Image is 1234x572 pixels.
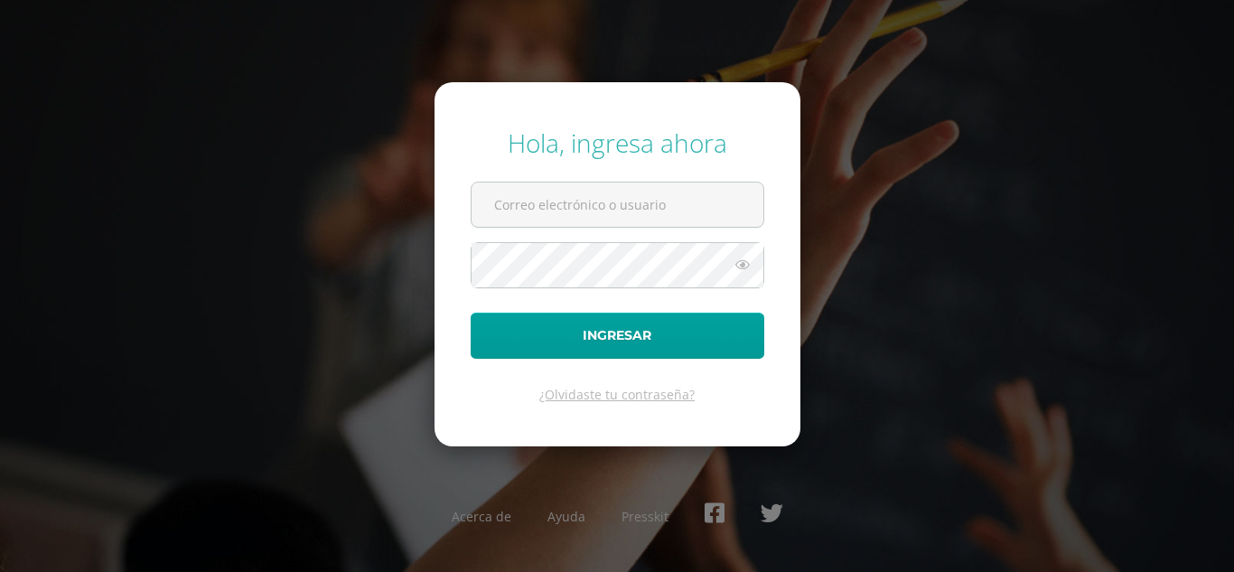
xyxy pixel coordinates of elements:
[472,183,763,227] input: Correo electrónico o usuario
[622,508,668,525] a: Presskit
[539,386,695,403] a: ¿Olvidaste tu contraseña?
[452,508,511,525] a: Acerca de
[471,126,764,160] div: Hola, ingresa ahora
[471,313,764,359] button: Ingresar
[547,508,585,525] a: Ayuda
